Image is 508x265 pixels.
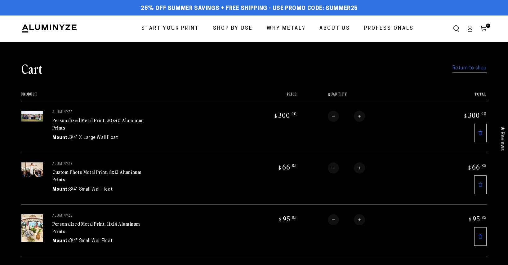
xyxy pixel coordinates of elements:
[52,238,69,244] dt: Mount:
[339,111,354,122] input: Quantity for Personalized Metal Print, 20x40 Aluminum Prints
[464,113,467,119] span: $
[339,162,354,174] input: Quantity for Custom Photo Metal Print, 8x12 Aluminum Prints
[69,186,113,193] dd: 3/4" Small Wall Float
[474,227,487,246] a: Remove 11"x14" Rectangle White Glossy Aluminyzed Photo
[21,60,42,77] h1: Cart
[52,111,145,114] p: aluminyze
[213,24,253,33] span: Shop By Use
[69,238,113,244] dd: 3/4" Small Wall Float
[21,111,43,121] img: 20"x40" Rectangle White Glossy Aluminyzed Photo
[339,214,354,225] input: Quantity for Personalized Metal Print, 11x14 Aluminum Prints
[469,216,472,223] span: $
[278,162,297,171] bdi: 66
[319,24,350,33] span: About Us
[274,113,277,119] span: $
[279,216,282,223] span: $
[141,5,358,12] span: 25% off Summer Savings + Free Shipping - Use Promo Code: SUMMER25
[141,24,199,33] span: Start Your Print
[21,214,43,242] img: 11"x14" Rectangle White Glossy Aluminyzed Photo
[52,220,140,235] a: Personalized Metal Print, 11x14 Aluminum Prints
[291,214,297,220] sup: .85
[480,214,487,220] sup: .85
[21,92,236,101] th: Product
[21,24,77,33] img: Aluminyze
[267,24,305,33] span: Why Metal?
[474,124,487,142] a: Remove 20"x40" Rectangle White Glossy Aluminyzed Photo
[291,163,297,168] sup: .85
[52,168,141,183] a: Custom Photo Metal Print, 8x12 Aluminum Prints
[449,22,463,35] summary: Search our site
[297,92,425,101] th: Quantity
[274,111,297,119] bdi: 300
[262,20,310,37] a: Why Metal?
[52,162,145,166] p: aluminyze
[278,214,297,223] bdi: 95
[279,165,281,171] span: $
[208,20,257,37] a: Shop By Use
[52,135,69,141] dt: Mount:
[480,111,487,116] sup: .90
[52,186,69,193] dt: Mount:
[364,24,414,33] span: Professionals
[425,92,487,101] th: Total
[52,117,144,131] a: Personalized Metal Print, 20x40 Aluminum Prints
[496,121,508,156] div: Click to open Judge.me floating reviews tab
[480,163,487,168] sup: .85
[468,214,487,223] bdi: 95
[467,162,487,171] bdi: 66
[137,20,204,37] a: Start Your Print
[21,162,43,177] img: 8"x12" Rectangle White Glossy Aluminyzed Photo
[315,20,355,37] a: About Us
[290,111,297,116] sup: .90
[463,111,487,119] bdi: 300
[52,214,145,218] p: aluminyze
[468,165,471,171] span: $
[487,24,489,28] span: 6
[359,20,418,37] a: Professionals
[452,64,487,73] a: Return to shop
[69,135,118,141] dd: 3/4" X-Large Wall Float
[236,92,297,101] th: Price
[474,175,487,194] a: Remove 8"x12" Rectangle White Glossy Aluminyzed Photo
